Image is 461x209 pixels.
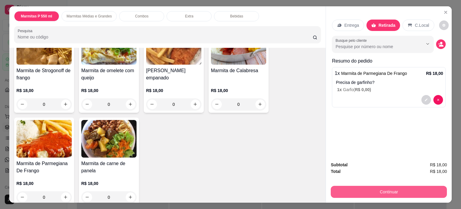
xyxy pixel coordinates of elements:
[430,168,447,175] span: R$ 18,00
[83,192,92,202] button: decrease-product-quantity
[17,67,72,81] h4: Marmita de Strogonoff de frango
[436,39,446,49] button: decrease-product-quantity
[67,14,112,19] p: Marmitas Médias e Grandes
[355,87,371,92] span: R$ 0,00 )
[18,28,35,33] label: Pesquisa
[230,14,243,19] p: Bebidas
[337,87,443,93] p: Garfo (
[426,70,443,76] p: R$ 18,00
[83,100,92,109] button: decrease-product-quantity
[332,57,446,65] p: Resumo do pedido
[331,186,447,198] button: Continuar
[335,70,407,77] p: 1 x
[21,14,52,19] p: Marmitas P 550 ml
[135,14,149,19] p: Combos
[341,71,407,76] span: Marmita de Parmegiana De Frango
[17,120,72,158] img: product-image
[146,88,201,94] p: R$ 18,00
[441,8,450,17] button: Close
[336,79,443,85] p: Precisa de garfinho?
[81,67,137,81] h4: Marmita de omelete com queijo
[126,192,135,202] button: increase-product-quantity
[421,95,431,105] button: decrease-product-quantity
[331,162,348,167] strong: Subtotal
[336,44,413,50] input: Busque pelo cliente
[185,14,193,19] p: Extra
[430,161,447,168] span: R$ 18,00
[81,88,137,94] p: R$ 18,00
[81,120,137,158] img: product-image
[331,169,340,174] strong: Total
[18,34,313,40] input: Pesquisa
[439,20,449,30] button: decrease-product-quantity
[336,38,369,43] label: Busque pelo cliente
[211,67,266,74] h4: Marmita de Calabresa
[81,160,137,174] h4: Marmita de carne de panela
[17,88,72,94] p: R$ 18,00
[378,22,395,28] p: Retirada
[146,67,201,81] h4: [PERSON_NAME] empanado
[126,100,135,109] button: increase-product-quantity
[81,180,137,186] p: R$ 18,00
[344,22,359,28] p: Entrega
[337,87,343,92] span: 1 x
[415,22,429,28] p: C.Local
[17,180,72,186] p: R$ 18,00
[423,39,432,49] button: Show suggestions
[211,88,266,94] p: R$ 18,00
[17,160,72,174] h4: Marmita de Parmegiana De Frango
[433,95,443,105] button: decrease-product-quantity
